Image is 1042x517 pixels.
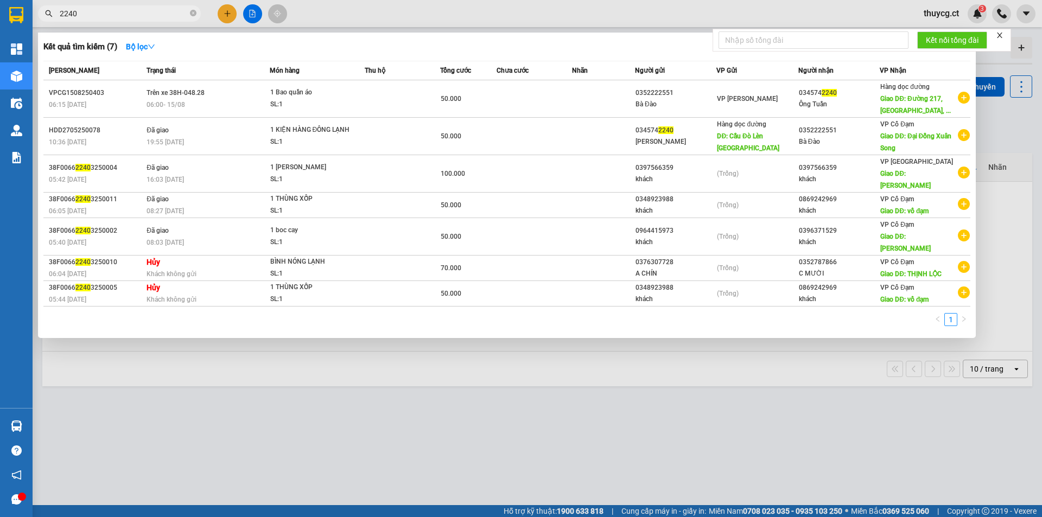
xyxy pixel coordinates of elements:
span: (Trống) [717,290,739,297]
span: Người gửi [635,67,665,74]
span: Khách không gửi [147,270,196,278]
span: 06:04 [DATE] [49,270,86,278]
input: Nhập số tổng đài [719,31,908,49]
div: Ông Tuần [799,99,879,110]
div: khách [799,205,879,216]
div: 38F0066 3250011 [49,194,143,205]
span: question-circle [11,445,22,456]
div: 0352787866 [799,257,879,268]
img: solution-icon [11,152,22,163]
span: 50.000 [441,290,461,297]
li: Previous Page [931,313,944,326]
span: Tổng cước [440,67,471,74]
div: BÌNH NÓNG LẠNH [270,256,352,268]
span: plus-circle [958,261,970,273]
span: plus-circle [958,229,970,241]
div: VPCG1508250403 [49,87,143,99]
span: close-circle [190,10,196,16]
span: 2240 [75,164,91,171]
span: VP [PERSON_NAME] [717,95,778,103]
span: plus-circle [958,92,970,104]
span: 50.000 [441,233,461,240]
span: DĐ: Cầu Đò Lèn [GEOGRAPHIC_DATA] [717,132,779,152]
div: khách [799,237,879,248]
button: left [931,313,944,326]
div: 1 [PERSON_NAME] [270,162,352,174]
span: (Trống) [717,264,739,272]
span: 2240 [658,126,674,134]
div: A CHÍN [636,268,716,279]
span: (Trống) [717,233,739,240]
div: 38F0066 3250004 [49,162,143,174]
div: 1 Bao quần áo [270,87,352,99]
span: Hàng dọc đường [717,120,766,128]
div: 1 THÙNG XỐP [270,282,352,293]
span: 05:44 [DATE] [49,296,86,303]
div: Bà Đào [799,136,879,148]
span: Giao DĐ: Đường 217, [GEOGRAPHIC_DATA], ... [880,95,951,114]
div: [PERSON_NAME] [636,136,716,148]
span: VP Cổ Đạm [880,120,914,128]
span: Giao DĐ: [PERSON_NAME] [880,233,931,252]
span: 50.000 [441,132,461,140]
span: 05:40 [DATE] [49,239,86,246]
div: SL: 1 [270,237,352,248]
span: Kết nối tổng đài [926,34,979,46]
div: khách [636,205,716,216]
strong: Hủy [147,283,160,292]
span: 50.000 [441,95,461,103]
span: 06:15 [DATE] [49,101,86,108]
div: 38F0066 3250002 [49,225,143,237]
div: SL: 1 [270,136,352,148]
span: 16:03 [DATE] [147,176,184,183]
span: (Trống) [717,170,739,177]
div: SL: 1 [270,205,352,217]
div: 1 KIỆN HÀNG ĐÔNG LẠNH [270,124,352,136]
span: Nhãn [572,67,588,74]
div: SL: 1 [270,268,352,280]
span: right [961,316,967,322]
div: 0964415973 [636,225,716,237]
div: 0348923988 [636,282,716,293]
img: logo-vxr [9,7,23,23]
span: search [45,10,53,17]
div: HDD2705250078 [49,125,143,136]
div: 0352222551 [799,125,879,136]
span: message [11,494,22,505]
div: C MƯỜI [799,268,879,279]
div: 0397566359 [636,162,716,174]
button: Kết nối tổng đài [917,31,987,49]
span: Trạng thái [147,67,176,74]
button: right [957,313,970,326]
div: SL: 1 [270,99,352,111]
span: Giao DĐ: Đại Đồng Xuân Song [880,132,951,152]
span: 100.000 [441,170,465,177]
div: 0397566359 [799,162,879,174]
div: 1 boc cay [270,225,352,237]
span: VP [GEOGRAPHIC_DATA] [880,158,953,165]
span: plus-circle [958,129,970,141]
div: khách [636,174,716,185]
div: Bà Đào [636,99,716,110]
button: Bộ lọcdown [117,38,164,55]
strong: Hủy [147,258,160,266]
div: 0869242969 [799,194,879,205]
span: Đã giao [147,164,169,171]
div: 38F0066 3250010 [49,257,143,268]
input: Tìm tên, số ĐT hoặc mã đơn [60,8,188,20]
span: Hàng dọc đường [880,83,930,91]
span: 08:27 [DATE] [147,207,184,215]
span: 06:00 - 15/08 [147,101,185,108]
div: 1 THÙNG XỐP [270,193,352,205]
span: plus-circle [958,198,970,210]
span: Chưa cước [497,67,529,74]
span: 70.000 [441,264,461,272]
span: [PERSON_NAME] [49,67,99,74]
img: warehouse-icon [11,420,22,432]
span: 05:42 [DATE] [49,176,86,183]
span: Đã giao [147,195,169,203]
span: Giao DĐ: THỊNH LỘC [880,270,942,278]
div: 0869242969 [799,282,879,293]
span: 2240 [75,227,91,234]
div: 034574 [636,125,716,136]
